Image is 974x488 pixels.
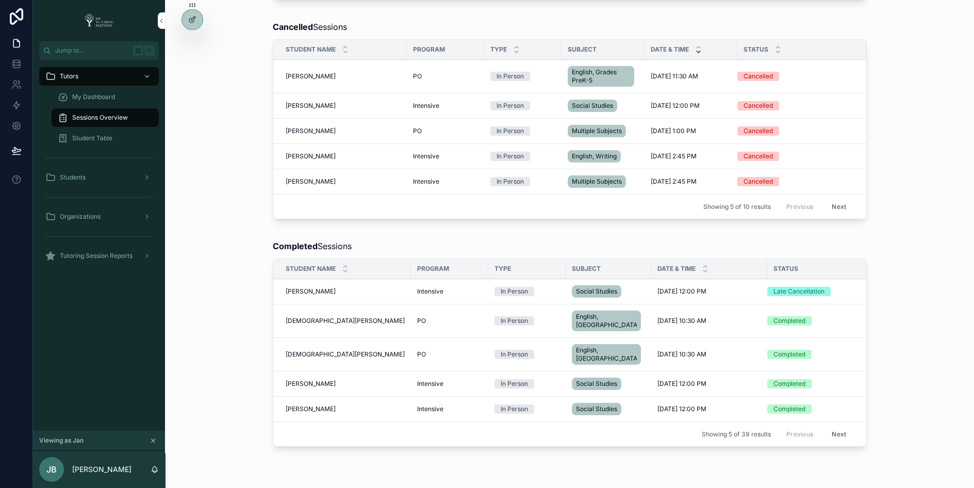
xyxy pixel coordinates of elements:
span: Viewing as Jan [39,436,84,445]
span: PO [417,350,426,359]
a: Organizations [39,207,159,226]
span: [DATE] 2:45 PM [651,152,697,160]
div: Cancelled [744,72,773,81]
div: Late Cancellation [773,287,824,296]
a: In Person [494,287,559,296]
a: Social Studies [572,376,645,392]
a: English, [GEOGRAPHIC_DATA] [572,342,645,367]
div: Cancelled [744,101,773,110]
span: Intensive [417,287,443,296]
span: [DATE] 11:30 AM [651,72,698,80]
a: [PERSON_NAME] [286,405,405,413]
a: Intensive [417,380,482,388]
a: PO [417,350,482,359]
a: Student Table [52,129,159,148]
a: [DEMOGRAPHIC_DATA][PERSON_NAME] [286,317,405,325]
span: My Dashboard [72,93,115,101]
a: In Person [494,350,559,359]
div: In Person [497,101,524,110]
div: Cancelled [744,177,773,186]
div: Cancelled [744,126,773,136]
span: [PERSON_NAME] [286,287,336,296]
span: Sessions [273,21,347,33]
span: Social Studies [576,405,617,413]
span: [PERSON_NAME] [286,127,336,135]
strong: Cancelled [273,22,313,32]
div: Completed [773,379,805,388]
button: Next [824,199,853,215]
span: Social Studies [572,102,613,110]
span: Social Studies [576,380,617,388]
span: English, Grades PreK-5 [572,68,630,85]
span: Social Studies [576,287,617,296]
span: Intensive [417,380,443,388]
a: My Dashboard [52,88,159,106]
span: Sessions [273,240,352,252]
span: English, Writing [572,152,617,160]
a: Intensive [417,287,482,296]
span: Multiple Subjects [572,127,622,135]
span: [DATE] 12:00 PM [657,405,706,413]
span: Status [744,45,768,54]
p: [PERSON_NAME] [72,464,131,475]
span: Student Name [286,45,336,54]
a: In Person [494,379,559,388]
a: In Person [494,404,559,414]
span: Type [490,45,507,54]
span: [DATE] 2:45 PM [651,177,697,186]
span: [DATE] 12:00 PM [657,380,706,388]
span: Date & Time [651,45,689,54]
span: Type [494,265,511,273]
span: [PERSON_NAME] [286,405,336,413]
span: [DATE] 10:30 AM [657,317,706,325]
a: Intensive [417,405,482,413]
span: Tutors [60,72,78,80]
span: [PERSON_NAME] [286,72,336,80]
span: Multiple Subjects [572,177,622,186]
a: Completed [767,316,879,326]
span: Organizations [60,213,101,221]
span: [DATE] 12:00 PM [651,102,700,110]
span: Intensive [413,102,439,110]
span: Tutoring Session Reports [60,252,133,260]
span: [DATE] 12:00 PM [657,287,706,296]
div: Completed [773,404,805,414]
span: K [145,46,154,55]
span: PO [413,72,422,80]
a: Tutoring Session Reports [39,247,159,265]
a: [DEMOGRAPHIC_DATA][PERSON_NAME] [286,350,405,359]
a: [PERSON_NAME] [286,287,405,296]
a: [DATE] 10:30 AM [657,350,761,359]
span: Subject [572,265,601,273]
div: In Person [497,126,524,136]
span: Jump to... [55,46,129,55]
span: English, [GEOGRAPHIC_DATA] [576,346,637,363]
a: [DATE] 12:00 PM [657,380,761,388]
span: Showing 5 of 10 results [703,203,771,211]
span: [PERSON_NAME] [286,152,336,160]
span: PO [413,127,422,135]
div: In Person [497,72,524,81]
span: Intensive [417,405,443,413]
div: In Person [501,316,528,326]
a: English, [GEOGRAPHIC_DATA] [572,308,645,333]
span: Subject [568,45,597,54]
span: [PERSON_NAME] [286,177,336,186]
a: Late Cancellation [767,287,879,296]
div: In Person [501,287,528,296]
span: Showing 5 of 39 results [702,430,771,438]
div: In Person [501,350,528,359]
span: Intensive [413,177,439,186]
img: App logo [81,12,117,29]
a: [DATE] 12:00 PM [657,287,761,296]
a: Completed [767,404,879,414]
button: Next [824,426,853,442]
div: In Person [501,379,528,388]
span: Date & Time [657,265,696,273]
div: In Person [501,404,528,414]
strong: Completed [273,241,318,251]
a: [DATE] 10:30 AM [657,317,761,325]
span: English, [GEOGRAPHIC_DATA] [576,313,637,329]
a: Completed [767,379,879,388]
